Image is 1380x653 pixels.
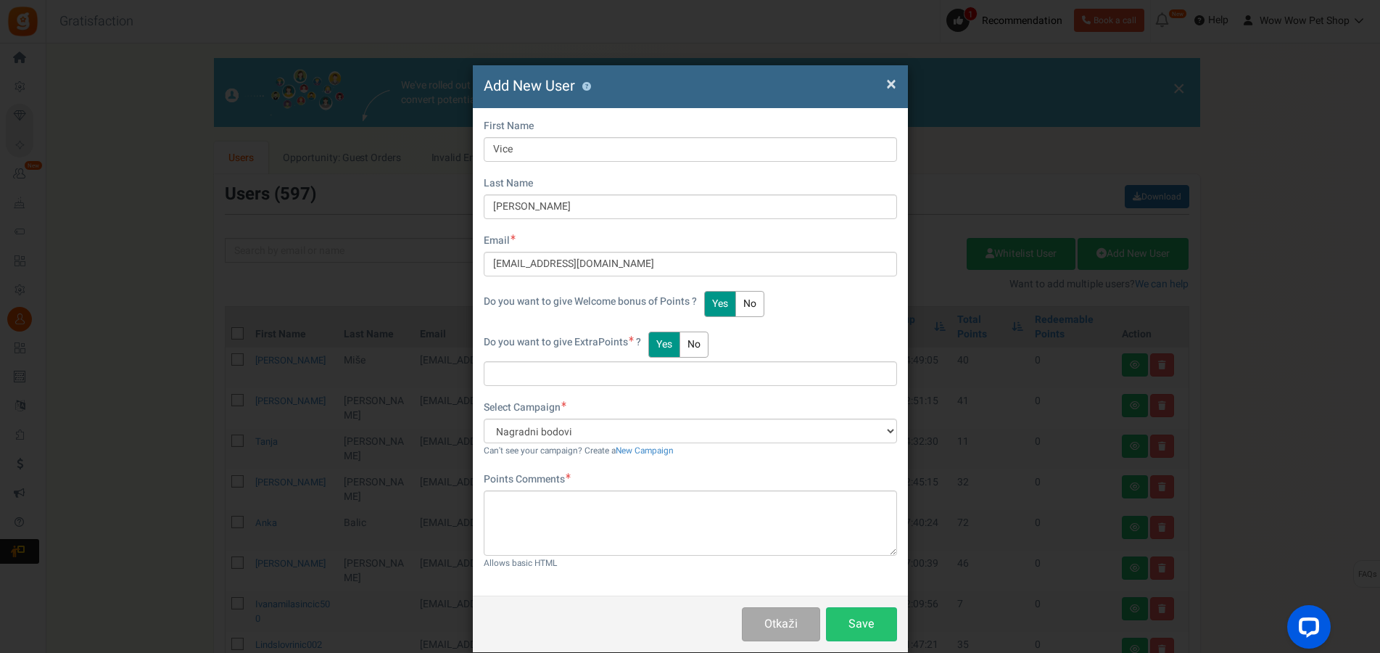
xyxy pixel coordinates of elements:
[484,176,533,191] label: Last Name
[886,70,896,98] span: ×
[484,445,674,457] small: Can't see your campaign? Create a
[484,334,598,350] span: Do you want to give Extra
[484,335,641,350] label: Points
[484,234,516,248] label: Email
[484,295,697,309] label: Do you want to give Welcome bonus of Points ?
[484,401,566,415] label: Select Campaign
[484,472,571,487] label: Points Comments
[636,334,641,350] span: ?
[484,75,575,96] span: Add New User
[582,82,592,91] button: ?
[704,291,736,317] button: Yes
[826,607,897,641] button: Save
[679,332,708,358] button: No
[484,119,534,134] label: First Name
[742,607,819,641] button: Otkaži
[484,557,557,570] small: Allows basic HTML
[616,445,674,457] a: New Campaign
[648,332,680,358] button: Yes
[735,291,764,317] button: No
